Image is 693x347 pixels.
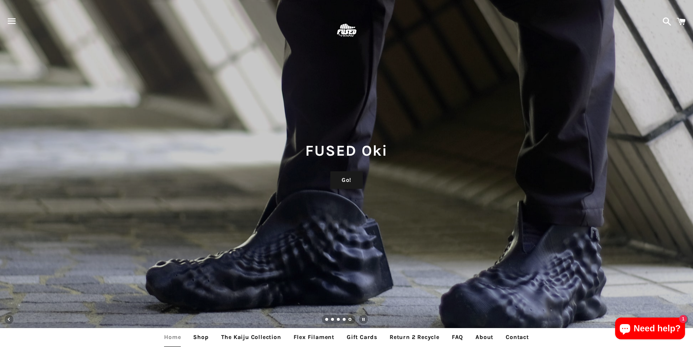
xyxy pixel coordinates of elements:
[470,328,499,346] a: About
[349,318,352,322] a: Slide 5, current
[343,318,346,322] a: Load slide 4
[676,311,692,327] button: Next slide
[446,328,469,346] a: FAQ
[288,328,340,346] a: Flex Filament
[613,318,687,341] inbox-online-store-chat: Shopify online store chat
[384,328,445,346] a: Return 2 Recycle
[337,318,340,322] a: Load slide 3
[335,19,358,43] img: FUSEDfootwear
[330,171,363,189] a: Go!
[500,328,534,346] a: Contact
[1,311,17,327] button: Previous slide
[331,318,335,322] a: Load slide 2
[355,311,371,327] button: Pause slideshow
[341,328,383,346] a: Gift Cards
[325,318,329,322] a: Load slide 1
[188,328,214,346] a: Shop
[216,328,287,346] a: The Kaiju Collection
[7,140,686,161] h1: FUSED Oki
[159,328,186,346] a: Home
